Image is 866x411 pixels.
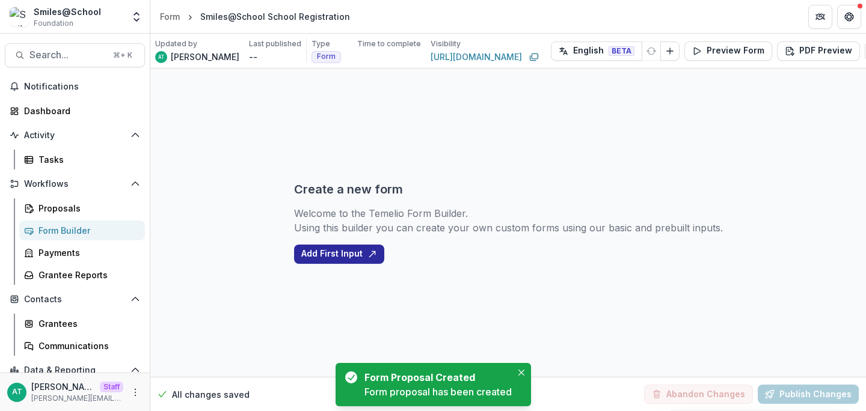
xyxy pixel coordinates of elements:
button: Publish Changes [758,385,859,404]
div: Form proposal has been created [364,385,512,399]
button: Notifications [5,77,145,96]
a: Grantees [19,314,145,333]
div: Communications [38,339,135,352]
button: Add First Input [294,245,384,264]
span: Search... [29,49,106,61]
div: Anna Test [12,388,22,396]
img: Smiles@School [10,7,29,26]
p: -- [249,50,257,63]
p: [PERSON_NAME][EMAIL_ADDRESS][DOMAIN_NAME] [31,393,123,404]
div: Proposals [38,202,135,215]
div: Form Proposal Created [364,370,507,385]
p: Last published [249,38,301,49]
span: Notifications [24,82,140,92]
a: Form Builder [19,221,145,240]
div: Form Builder [38,224,135,237]
button: Abandon Changes [644,385,753,404]
button: Open Activity [5,126,145,145]
div: ⌘ + K [111,49,135,62]
a: Communications [19,336,145,356]
span: Form [317,52,336,61]
div: Payments [38,246,135,259]
p: [PERSON_NAME] [31,380,95,393]
a: [URL][DOMAIN_NAME] [431,50,522,63]
p: Welcome to the Temelio Form Builder. [294,206,723,221]
button: Partners [808,5,832,29]
button: Open Workflows [5,174,145,193]
p: Type [312,38,330,49]
button: More [128,385,143,400]
div: Grantee Reports [38,269,135,281]
a: Form [155,8,185,25]
button: English BETA [551,41,642,61]
p: Updated by [155,38,197,49]
a: Payments [19,243,145,263]
span: Contacts [24,294,126,305]
span: Activity [24,130,126,141]
div: Form [160,10,180,23]
div: Tasks [38,153,135,166]
p: All changes saved [172,388,250,401]
button: Open entity switcher [128,5,145,29]
p: Staff [100,382,123,392]
button: Preview Form [684,41,772,61]
div: Grantees [38,317,135,330]
span: Foundation [34,18,73,29]
span: Data & Reporting [24,365,126,376]
button: Get Help [837,5,861,29]
a: Dashboard [5,101,145,121]
div: Smiles@School [34,5,101,18]
button: Copy link [527,50,541,64]
button: Close [514,365,529,380]
p: [PERSON_NAME] [171,50,239,63]
button: Search... [5,43,145,67]
button: Refresh Translation [642,41,661,61]
button: Open Data & Reporting [5,361,145,380]
button: Add Language [660,41,680,61]
div: Smiles@School School Registration [200,10,350,23]
div: Dashboard [24,105,135,117]
button: Open Contacts [5,290,145,309]
p: Time to complete [357,38,421,49]
a: Tasks [19,150,145,169]
button: PDF Preview [777,41,860,61]
nav: breadcrumb [155,8,355,25]
a: Proposals [19,198,145,218]
div: Anna Test [158,55,164,59]
a: Grantee Reports [19,265,145,285]
h3: Create a new form [294,182,403,196]
p: Using this builder you can create your own custom forms using our basic and prebuilt inputs. [294,221,723,235]
span: Workflows [24,179,126,189]
p: Visibility [431,38,461,49]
